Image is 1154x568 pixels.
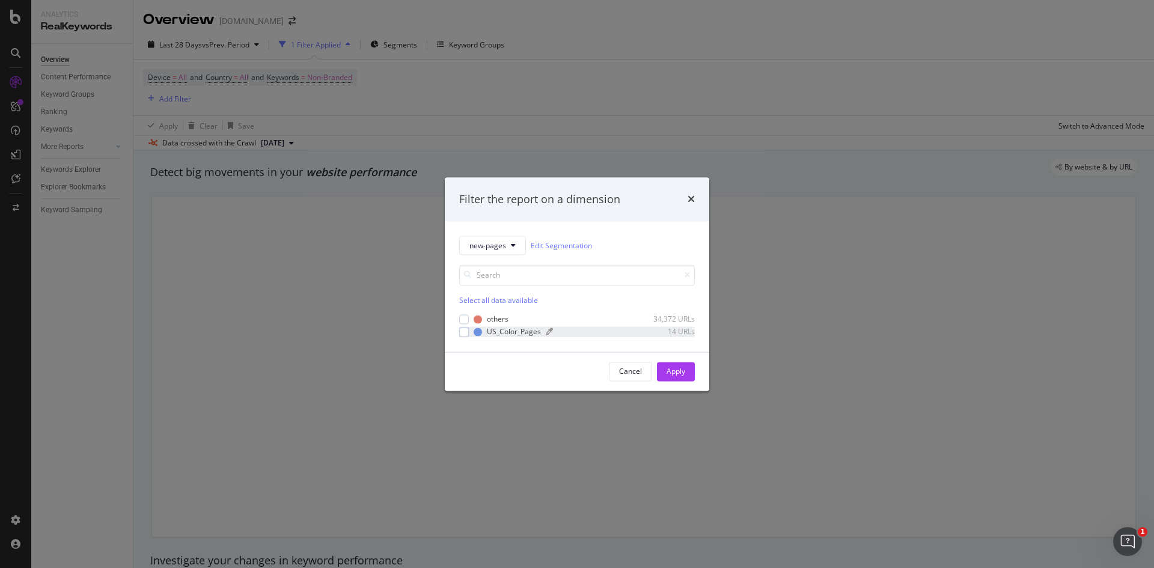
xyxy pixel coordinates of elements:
[667,366,685,376] div: Apply
[657,362,695,381] button: Apply
[459,265,695,286] input: Search
[1138,527,1147,537] span: 1
[636,327,695,337] div: 14 URLs
[487,327,541,337] div: US_Color_Pages
[445,177,709,391] div: modal
[636,314,695,325] div: 34,372 URLs
[531,239,592,252] a: Edit Segmentation
[609,362,652,381] button: Cancel
[688,192,695,207] div: times
[469,240,506,251] span: new-pages
[1113,527,1142,556] iframe: Intercom live chat
[459,296,695,306] div: Select all data available
[459,192,620,207] div: Filter the report on a dimension
[459,236,526,255] button: new-pages
[619,366,642,376] div: Cancel
[487,314,508,325] div: others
